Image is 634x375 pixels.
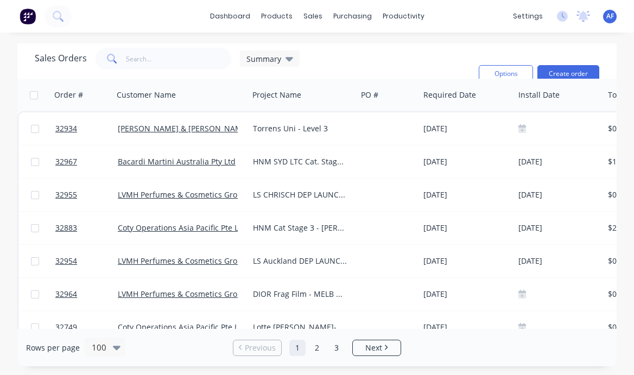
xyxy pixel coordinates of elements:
[253,123,347,134] div: Torrens Uni - Level 3
[229,340,405,356] ul: Pagination
[377,8,430,24] div: productivity
[253,189,347,200] div: LS CHRISCH DEP LAUNCH PAD - DIOR Christmas
[537,65,599,82] button: Create order
[518,90,560,100] div: Install Date
[55,112,118,145] a: 32934
[55,245,118,277] a: 32954
[423,322,510,333] div: [DATE]
[518,155,599,169] div: [DATE]
[20,8,36,24] img: Factory
[55,156,77,167] span: 32967
[328,8,377,24] div: purchasing
[35,53,87,63] h1: Sales Orders
[55,256,77,266] span: 32954
[423,156,510,167] div: [DATE]
[253,256,347,266] div: LS Auckland DEP LAUNCH PAD - DIOR Christmas
[423,189,510,200] div: [DATE]
[508,8,548,24] div: settings
[365,342,382,353] span: Next
[117,90,176,100] div: Customer Name
[118,256,333,266] a: LVMH Perfumes & Cosmetics Group/Parfums Christian Dior
[118,156,236,167] a: Bacardi Martini Australia Pty Ltd
[298,8,328,24] div: sales
[353,342,401,353] a: Next page
[423,123,510,134] div: [DATE]
[423,289,510,300] div: [DATE]
[518,188,599,202] div: [DATE]
[252,90,301,100] div: Project Name
[55,223,77,233] span: 32883
[55,212,118,244] a: 32883
[55,123,77,134] span: 32934
[245,342,276,353] span: Previous
[26,342,80,353] span: Rows per page
[256,8,298,24] div: products
[55,145,118,178] a: 32967
[253,289,347,300] div: DIOR Frag Film - MELB ARR + DEPT
[328,340,345,356] a: Page 3
[55,278,118,310] a: 32964
[55,179,118,211] a: 32955
[253,223,347,233] div: HNM Cat Stage 3 - [PERSON_NAME] - OCT
[289,340,306,356] a: Page 1 is your current page
[118,322,246,332] a: Coty Operations Asia Pacific Pte Ltd
[518,221,599,235] div: [DATE]
[253,322,347,333] div: Lotte [PERSON_NAME]- SPP - CHLOE - La Parfum Bouquinist 2026
[233,342,281,353] a: Previous page
[118,123,307,134] a: [PERSON_NAME] & [PERSON_NAME] Projects Pty Ltd
[118,189,333,200] a: LVMH Perfumes & Cosmetics Group/Parfums Christian Dior
[423,256,510,266] div: [DATE]
[309,340,325,356] a: Page 2
[55,311,118,344] a: 32749
[55,189,77,200] span: 32955
[361,90,378,100] div: PO #
[606,11,614,21] span: AF
[55,289,77,300] span: 32964
[205,8,256,24] a: dashboard
[479,65,533,82] button: Options
[126,48,232,69] input: Search...
[253,156,347,167] div: HNM SYD LTC Cat. Stage 2 - BACARDI Patron [GEOGRAPHIC_DATA]
[246,53,281,65] span: Summary
[118,289,333,299] a: LVMH Perfumes & Cosmetics Group/Parfums Christian Dior
[518,255,599,268] div: [DATE]
[55,322,77,333] span: 32749
[118,223,246,233] a: Coty Operations Asia Pacific Pte Ltd
[54,90,83,100] div: Order #
[423,223,510,233] div: [DATE]
[423,90,476,100] div: Required Date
